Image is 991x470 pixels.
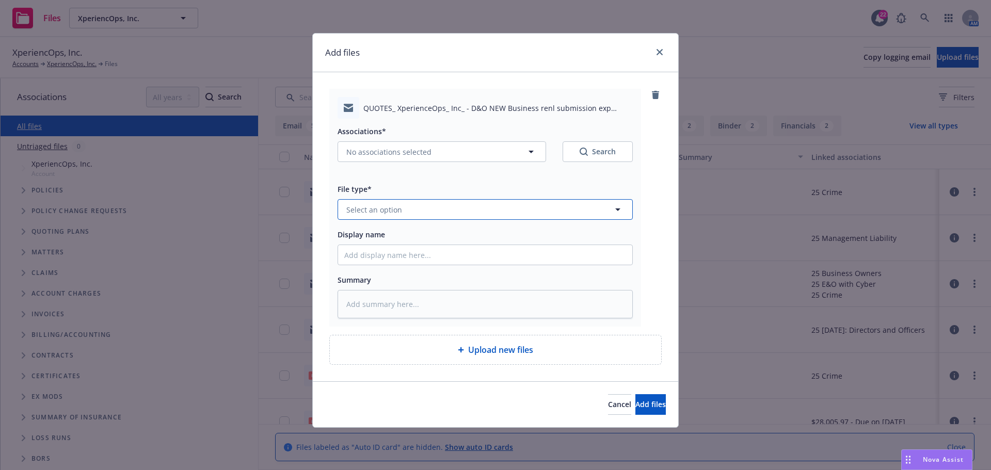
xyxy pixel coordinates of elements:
span: Add files [635,399,666,409]
button: Select an option [338,199,633,220]
span: Upload new files [468,344,533,356]
span: Display name [338,230,385,239]
div: Upload new files [329,335,662,365]
span: Nova Assist [923,455,964,464]
div: Search [580,147,616,157]
a: remove [649,89,662,101]
button: Nova Assist [901,449,972,470]
svg: Search [580,148,588,156]
h1: Add files [325,46,360,59]
span: Select an option [346,204,402,215]
span: QUOTES_ XperienceOps_ Inc_ - D&O NEW Business renl submission exp [DATE] (quotes at your earliest... [363,103,633,114]
button: Cancel [608,394,631,415]
span: Summary [338,275,371,285]
button: No associations selected [338,141,546,162]
input: Add display name here... [338,245,632,265]
span: Cancel [608,399,631,409]
button: Add files [635,394,666,415]
button: SearchSearch [563,141,633,162]
div: Drag to move [902,450,915,469]
span: File type* [338,184,372,194]
a: close [653,46,666,58]
span: No associations selected [346,147,431,157]
span: Associations* [338,126,386,136]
